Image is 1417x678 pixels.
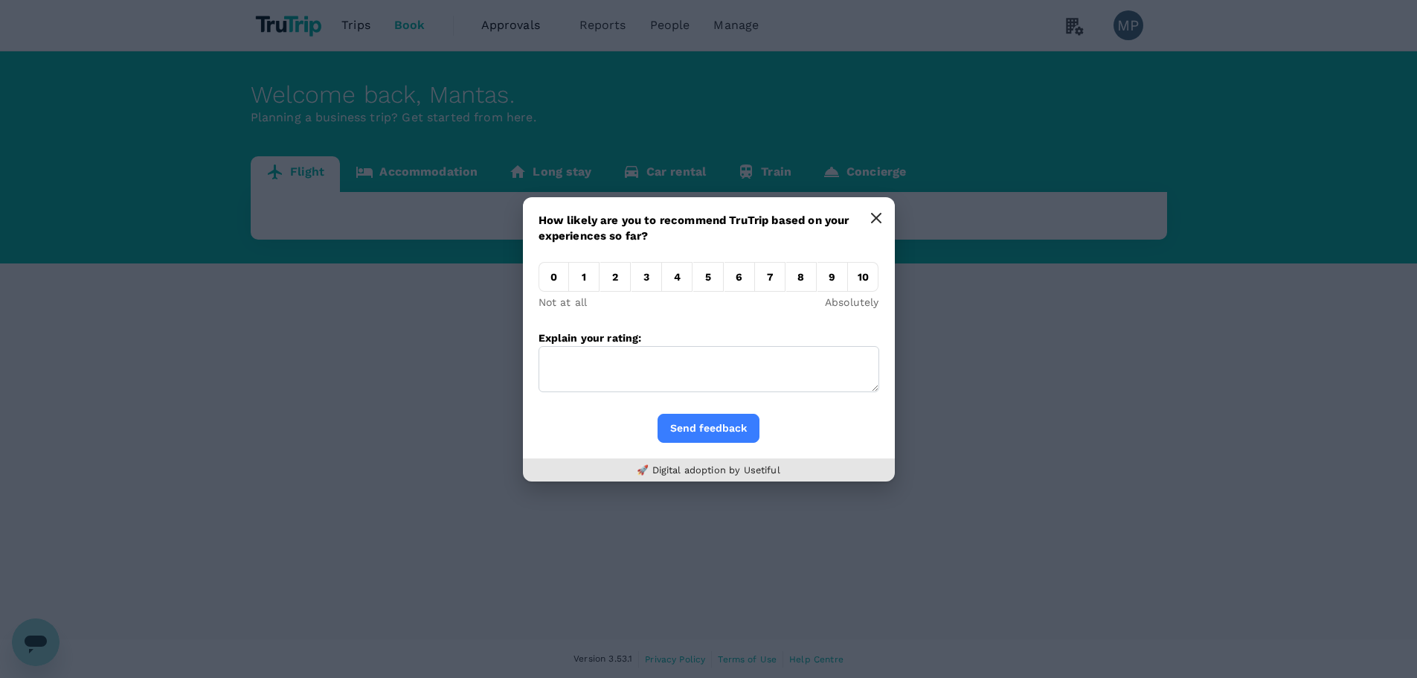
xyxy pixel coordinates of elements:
[637,464,780,476] a: 🚀 Digital adoption by Usetiful
[817,262,848,292] em: 9
[755,262,785,292] em: 7
[600,262,631,292] em: 2
[724,262,755,292] em: 6
[632,262,662,292] em: 3
[662,262,693,292] em: 4
[786,262,817,292] em: 8
[539,262,569,292] em: 0
[693,262,724,292] em: 5
[569,262,600,292] em: 1
[539,295,588,310] p: Not at all
[658,414,759,443] button: Send feedback
[848,262,878,292] em: 10
[539,214,849,243] span: How likely are you to recommend TruTrip based on your experiences so far?
[539,332,642,344] label: Explain your rating:
[825,295,879,310] p: Absolutely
